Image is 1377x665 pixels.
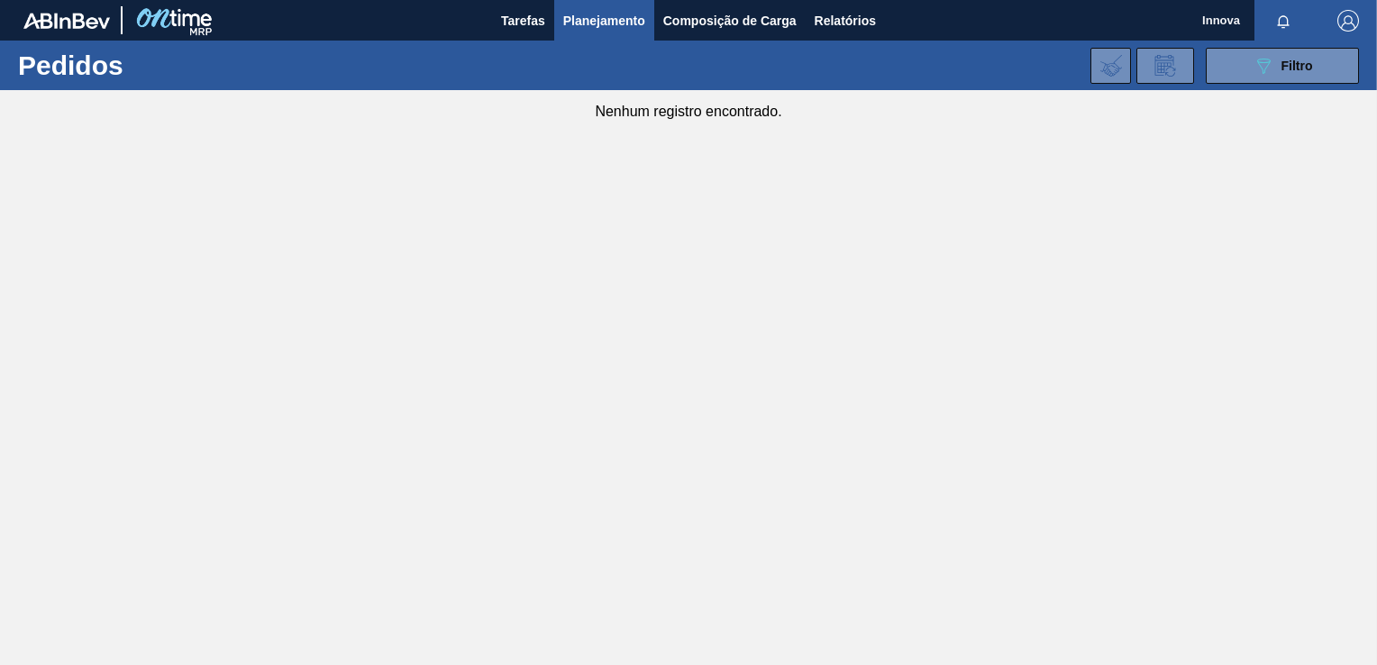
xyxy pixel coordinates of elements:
button: Notificações [1254,8,1312,33]
div: Solicitação de Revisão de Pedidos [1136,48,1194,84]
span: Composição de Carga [663,10,797,32]
h1: Pedidos [18,55,277,76]
div: Importar Negociações dos Pedidos [1090,48,1131,84]
img: Logout [1337,10,1359,32]
span: Filtro [1281,59,1313,73]
span: Tarefas [501,10,545,32]
span: Relatórios [815,10,876,32]
img: TNhmsLtSVTkK8tSr43FrP2fwEKptu5GPRR3wAAAABJRU5ErkJggg== [23,13,110,29]
span: Planejamento [563,10,645,32]
button: Filtro [1206,48,1359,84]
